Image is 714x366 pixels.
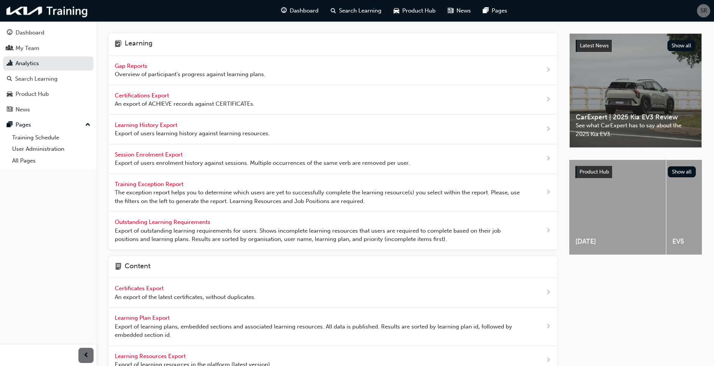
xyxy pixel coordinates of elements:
span: people-icon [7,45,12,52]
div: News [16,105,30,114]
span: Pages [492,6,507,15]
a: Session Enrolment Export Export of users enrolment history against sessions. Multiple occurrences... [109,144,557,174]
span: next-icon [545,95,551,105]
span: Product Hub [402,6,436,15]
span: search-icon [7,76,12,83]
span: An export of the latest certificates, without duplicates. [115,293,256,302]
span: News [456,6,471,15]
span: next-icon [545,288,551,297]
span: next-icon [545,226,551,236]
span: pages-icon [483,6,489,16]
span: Gap Reports [115,63,149,69]
a: All Pages [9,155,94,167]
a: pages-iconPages [477,3,513,19]
a: Dashboard [3,26,94,40]
img: kia-training [4,3,91,19]
a: Outstanding Learning Requirements Export of outstanding learning requirements for users. Shows in... [109,212,557,250]
span: page-icon [115,262,122,272]
div: Search Learning [15,75,58,83]
span: pages-icon [7,122,12,128]
a: news-iconNews [442,3,477,19]
h4: Content [125,262,150,272]
span: news-icon [7,106,12,113]
span: Overview of participant's progress against learning plans. [115,70,266,79]
span: next-icon [545,356,551,365]
button: DashboardMy TeamAnalyticsSearch LearningProduct HubNews [3,24,94,118]
h4: Learning [125,39,153,49]
span: Export of learning plans, embedded sections and associated learning resources. All data is publis... [115,322,521,339]
span: prev-icon [83,351,89,360]
span: next-icon [545,188,551,197]
div: Product Hub [16,90,49,99]
a: News [3,103,94,117]
span: Search Learning [339,6,381,15]
span: search-icon [331,6,336,16]
a: Certifications Export An export of ACHIEVE records against CERTIFICATEs.next-icon [109,85,557,115]
a: Certificates Export An export of the latest certificates, without duplicates.next-icon [109,278,557,308]
a: Learning Plan Export Export of learning plans, embedded sections and associated learning resource... [109,308,557,346]
span: car-icon [7,91,12,98]
button: Pages [3,118,94,132]
span: next-icon [545,154,551,164]
span: Export of users learning history against learning resources. [115,129,270,138]
a: Latest NewsShow allCarExpert | 2025 Kia EV3 ReviewSee what CarExpert has to say about the 2025 Ki... [569,33,702,148]
a: guage-iconDashboard [275,3,325,19]
span: guage-icon [7,30,12,36]
a: search-iconSearch Learning [325,3,387,19]
span: Certifications Export [115,92,170,99]
span: See what CarExpert has to say about the 2025 Kia EV3. [576,121,695,138]
a: Product HubShow all [575,166,696,178]
span: car-icon [394,6,399,16]
span: Learning History Export [115,122,179,128]
span: guage-icon [281,6,287,16]
div: My Team [16,44,39,53]
span: next-icon [545,125,551,134]
span: learning-icon [115,39,122,49]
span: Learning Plan Export [115,314,171,321]
button: SR [697,4,710,17]
span: up-icon [85,120,91,130]
span: news-icon [448,6,453,16]
span: next-icon [545,66,551,75]
a: car-iconProduct Hub [387,3,442,19]
span: CarExpert | 2025 Kia EV3 Review [576,113,695,122]
a: Analytics [3,56,94,70]
span: Outstanding Learning Requirements [115,219,212,225]
span: Dashboard [290,6,319,15]
a: Latest NewsShow all [576,40,695,52]
a: Training Schedule [9,132,94,144]
span: Export of outstanding learning requirements for users. Shows incomplete learning resources that u... [115,227,521,244]
span: Training Exception Report [115,181,185,188]
a: Product Hub [3,87,94,101]
span: An export of ACHIEVE records against CERTIFICATEs. [115,100,255,108]
span: Product Hub [580,169,609,175]
div: Pages [16,120,31,129]
a: My Team [3,41,94,55]
a: Learning History Export Export of users learning history against learning resources.next-icon [109,115,557,144]
span: Learning Resources Export [115,353,187,360]
span: chart-icon [7,60,12,67]
span: Export of users enrolment history against sessions. Multiple occurrences of the same verb are rem... [115,159,410,167]
span: Certificates Export [115,285,165,292]
a: Search Learning [3,72,94,86]
span: The exception report helps you to determine which users are yet to successfully complete the lear... [115,188,521,205]
span: next-icon [545,322,551,332]
span: Session Enrolment Export [115,151,184,158]
a: Training Exception Report The exception report helps you to determine which users are yet to succ... [109,174,557,212]
span: SR [700,6,707,15]
span: Latest News [580,42,609,49]
a: User Administration [9,143,94,155]
button: Show all [668,166,696,177]
div: Dashboard [16,28,44,37]
a: Gap Reports Overview of participant's progress against learning plans.next-icon [109,56,557,85]
span: [DATE] [575,237,660,246]
button: Show all [667,40,696,51]
a: [DATE] [569,160,666,255]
